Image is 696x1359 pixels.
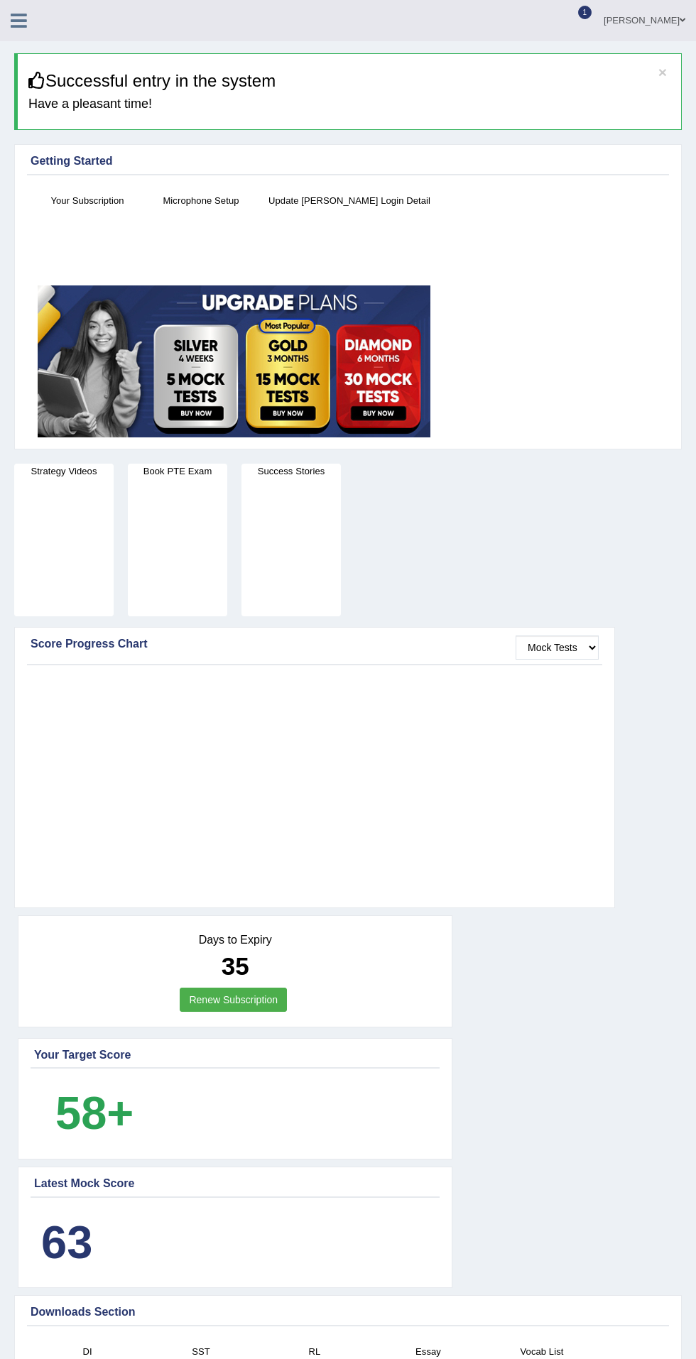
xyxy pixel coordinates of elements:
span: 1 [578,6,592,19]
h4: Have a pleasant time! [28,97,670,111]
h4: Book PTE Exam [128,464,227,479]
h4: Microphone Setup [151,193,251,208]
h3: Successful entry in the system [28,72,670,90]
b: 63 [41,1216,92,1268]
h4: DI [38,1344,137,1359]
button: × [658,65,667,80]
b: 35 [222,952,249,980]
h4: Vocab List [492,1344,592,1359]
h4: RL [265,1344,364,1359]
div: Downloads Section [31,1304,665,1321]
div: Your Target Score [34,1047,436,1064]
div: Getting Started [31,153,665,170]
div: Score Progress Chart [31,635,599,653]
a: Renew Subscription [180,988,287,1012]
img: small5.jpg [38,285,430,437]
h4: Update [PERSON_NAME] Login Detail [265,193,434,208]
h4: Days to Expiry [34,934,436,946]
h4: Your Subscription [38,193,137,208]
b: 58+ [55,1087,134,1139]
div: Latest Mock Score [34,1175,436,1192]
h4: SST [151,1344,251,1359]
h4: Essay [379,1344,478,1359]
h4: Success Stories [241,464,341,479]
h4: Strategy Videos [14,464,114,479]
